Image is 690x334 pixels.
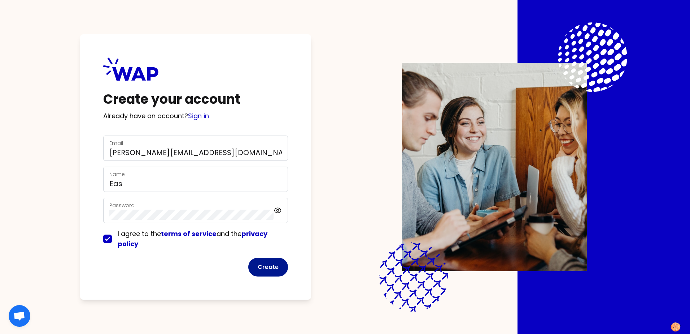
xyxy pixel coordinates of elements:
a: Open chat [9,305,30,327]
label: Email [109,140,123,147]
a: Sign in [188,111,209,120]
a: terms of service [161,229,217,238]
p: Already have an account? [103,111,288,121]
label: Password [109,202,135,209]
label: Name [109,171,125,178]
button: Create [248,258,288,277]
span: I agree to the and the [118,229,267,248]
img: Description [402,63,587,271]
h1: Create your account [103,92,288,107]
